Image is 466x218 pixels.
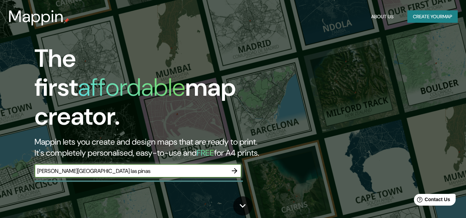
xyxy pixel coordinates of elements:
[8,7,64,26] h3: Mappin
[407,10,458,23] button: Create yourmap
[34,167,228,175] input: Choose your favourite place
[64,18,69,23] img: mappin-pin
[368,10,396,23] button: About Us
[34,44,268,136] h1: The first map creator.
[405,191,458,210] iframe: Help widget launcher
[78,71,185,103] h1: affordable
[34,136,268,158] h2: Mappin lets you create and design maps that are ready to print. It's completely personalised, eas...
[197,147,214,158] h5: FREE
